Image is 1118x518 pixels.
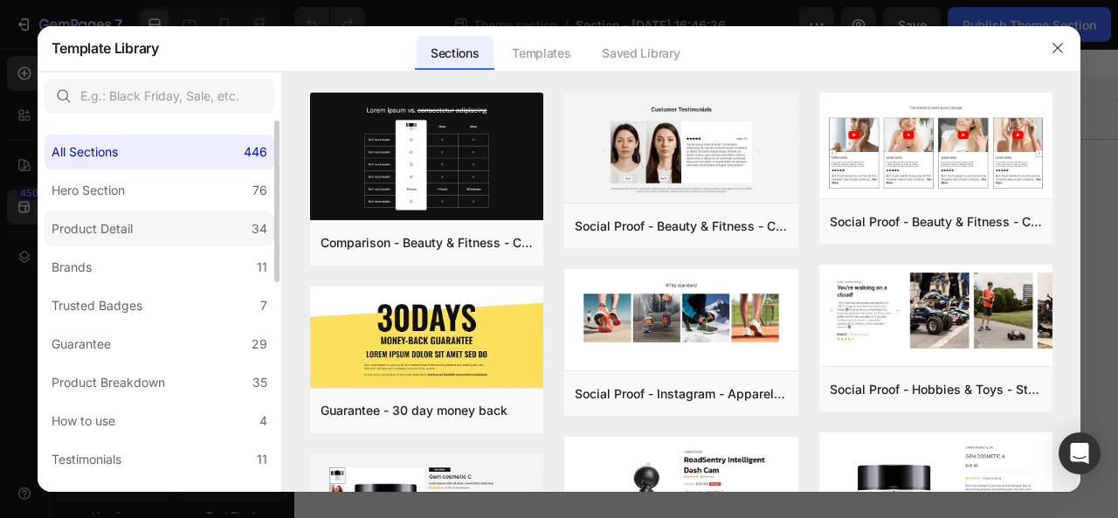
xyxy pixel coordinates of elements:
div: 11 [257,257,267,278]
img: c19.png [310,93,544,224]
h2: Template Library [52,25,159,71]
img: sp8.png [819,93,1053,203]
div: Social Proof - Beauty & Fitness - Cosmetic - Style 16 [575,216,788,237]
input: E.g.: Black Friday, Sale, etc. [45,79,274,114]
div: 76 [252,180,267,201]
div: Guarantee [52,334,111,355]
div: 34 [252,218,267,239]
div: 446 [244,142,267,162]
div: 11 [257,449,267,470]
img: sp30.png [564,269,798,356]
img: sp13.png [819,265,1053,356]
div: Saved Library [588,36,694,71]
div: Sections [417,36,493,71]
span: Drag & drop element from sidebar or [404,477,645,498]
div: Brands [52,257,92,278]
div: Drop element here [488,82,581,96]
img: g30.png [310,287,544,390]
div: 35 [252,372,267,393]
div: Open Intercom Messenger [1059,432,1101,474]
div: 29 [252,334,267,355]
div: Social Proof - Instagram - Apparel - Shoes - Style 30 [575,383,788,404]
div: Testimonials [52,449,121,470]
div: 7 [260,295,267,316]
div: Trusted Badges [52,295,142,316]
div: 4 [259,411,267,432]
div: Product Detail [52,218,133,239]
div: Hero Section [52,180,125,201]
div: All Sections [52,142,118,162]
div: 24 [252,487,267,508]
div: Comparison - Beauty & Fitness - Cosmetic - Ingredients - Style 19 [321,232,534,253]
div: Guarantee - 30 day money back [321,400,507,421]
div: Social Proof - Beauty & Fitness - Cosmetic - Style 8 [830,211,1043,232]
img: sp16.png [564,93,798,207]
div: Compare [52,487,104,508]
div: Templates [498,36,584,71]
div: Social Proof - Hobbies & Toys - Style 13 [830,379,1043,400]
div: How to use [52,411,115,432]
div: Product Breakdown [52,372,165,393]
